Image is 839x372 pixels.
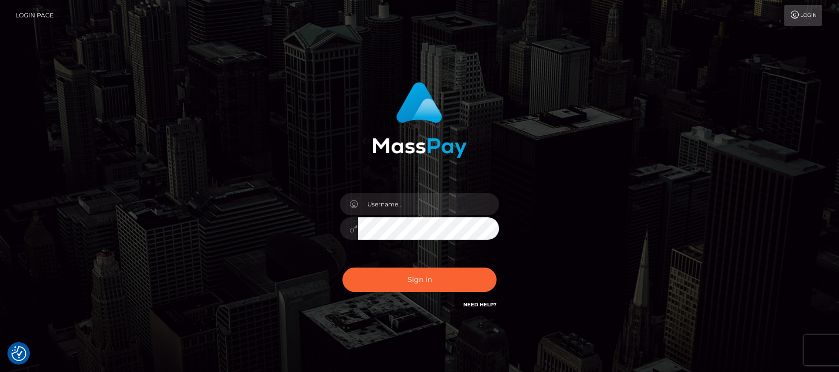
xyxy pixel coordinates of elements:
[11,346,26,361] button: Consent Preferences
[15,5,54,26] a: Login Page
[463,301,497,308] a: Need Help?
[372,82,467,158] img: MassPay Login
[358,193,499,215] input: Username...
[342,268,497,292] button: Sign in
[784,5,822,26] a: Login
[11,346,26,361] img: Revisit consent button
